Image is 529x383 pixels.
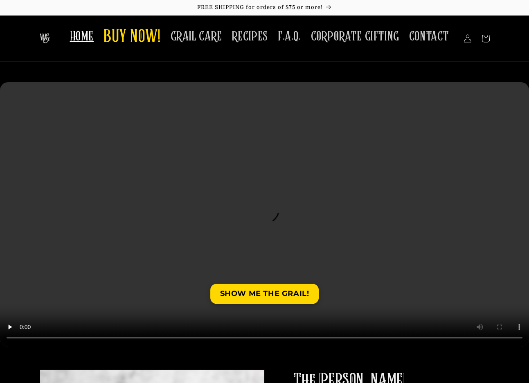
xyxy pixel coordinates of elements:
span: CONTACT [409,29,449,45]
a: CONTACT [404,24,454,49]
span: GRAIL CARE [171,29,222,45]
p: FREE SHIPPING for orders of $75 or more! [8,4,521,11]
a: F.A.Q. [273,24,306,49]
span: CORPORATE GIFTING [311,29,399,45]
a: BUY NOW! [99,21,166,54]
a: RECIPES [227,24,273,49]
a: CORPORATE GIFTING [306,24,404,49]
a: GRAIL CARE [166,24,227,49]
a: HOME [65,24,99,49]
img: The Whiskey Grail [40,34,50,43]
span: BUY NOW! [104,26,161,49]
span: F.A.Q. [278,29,301,45]
span: HOME [70,29,94,45]
span: RECIPES [232,29,268,45]
a: SHOW ME THE GRAIL! [210,284,319,304]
